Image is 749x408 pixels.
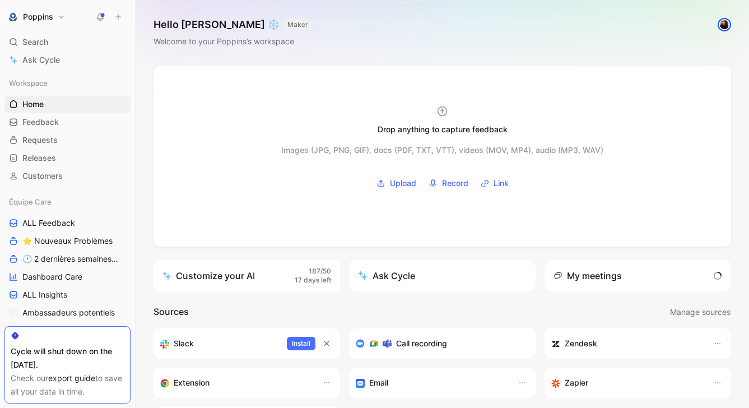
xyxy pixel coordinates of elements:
div: Capture feedback from thousands of sources with Zapier (survey results, recordings, sheets, etc). [551,376,702,390]
span: Upload [390,177,416,190]
a: ⭐ Nouveaux Problèmes [4,233,131,249]
div: Sync your customers, send feedback and get updates in Slack [160,337,278,350]
span: Équipe Care [9,196,52,207]
img: avatar [719,19,730,30]
button: Manage sources [669,305,731,319]
div: Images (JPG, PNG, GIF), docs (PDF, TXT, VTT), videos (MOV, MP4), audio (MP3, WAV) [281,143,603,157]
span: 17 days left [295,276,331,285]
span: ALL Insights [22,289,67,300]
button: Upload [373,175,420,192]
div: My meetings [553,269,622,282]
img: Poppins [7,11,18,22]
a: 🕐 2 dernières semaines - Occurences [4,251,131,267]
span: 🕐 2 dernières semaines - Occurences [22,253,118,265]
div: Welcome to your Poppins’s workspace [153,35,311,48]
div: Check our to save all your data in time. [11,372,124,398]
div: Sync customers and create docs [551,337,702,350]
button: Record [425,175,472,192]
a: Home [4,96,131,113]
a: export guide [48,373,95,383]
div: Search [4,34,131,50]
a: Ask Cycle [4,52,131,68]
div: Équipe Care [4,193,131,210]
h3: Zapier [565,376,588,390]
button: Link [477,175,513,192]
span: Customers [22,170,63,182]
span: Record [442,177,468,190]
button: MAKER [284,19,311,30]
a: ALL Insights [4,286,131,303]
h1: Hello [PERSON_NAME] ❄️ [153,18,311,31]
a: Feedback [4,114,131,131]
span: Dashboard Care [22,271,82,282]
a: ALL Feedback [4,215,131,231]
span: 187/50 [309,267,331,276]
a: Customers [4,168,131,184]
span: Ask Cycle [22,53,60,67]
h3: Call recording [396,337,447,350]
span: Requests [22,135,58,146]
span: Releases [22,152,56,164]
div: Cycle will shut down on the [DATE]. [11,345,124,372]
span: Home [22,99,44,110]
div: Forward emails to your feedback inbox [356,376,506,390]
span: Workspace [9,77,48,89]
div: Customize your AI [162,269,255,282]
h1: Poppins [23,12,53,22]
h3: Email [369,376,388,390]
h3: Zendesk [565,337,597,350]
span: Search [22,35,48,49]
span: ⭐ Nouveaux Problèmes [22,235,113,247]
span: Install [292,338,310,349]
div: Workspace [4,75,131,91]
div: Ask Cycle [358,269,415,282]
span: ALL Feedback [22,217,75,229]
span: Manage sources [670,305,731,319]
div: Équipe CareALL Feedback⭐ Nouveaux Problèmes🕐 2 dernières semaines - OccurencesDashboard CareALL I... [4,193,131,321]
div: Capture feedback from anywhere on the web [160,376,311,390]
button: Ask Cycle [349,260,536,291]
span: Ambassadeurs potentiels [22,307,115,318]
a: Requests [4,132,131,149]
button: Install [287,337,315,350]
button: PoppinsPoppins [4,9,68,25]
span: Feedback [22,117,59,128]
a: Customize your AI187/5017 days left [153,260,340,291]
a: Dashboard Care [4,268,131,285]
h3: Extension [174,376,210,390]
a: Ambassadeurs potentiels [4,304,131,321]
h2: Sources [153,305,189,319]
a: Releases [4,150,131,166]
h3: Slack [174,337,194,350]
span: Link [494,177,509,190]
div: Drop anything to capture feedback [378,123,508,136]
div: Record & transcribe meetings from Zoom, Meet & Teams. [356,337,520,350]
